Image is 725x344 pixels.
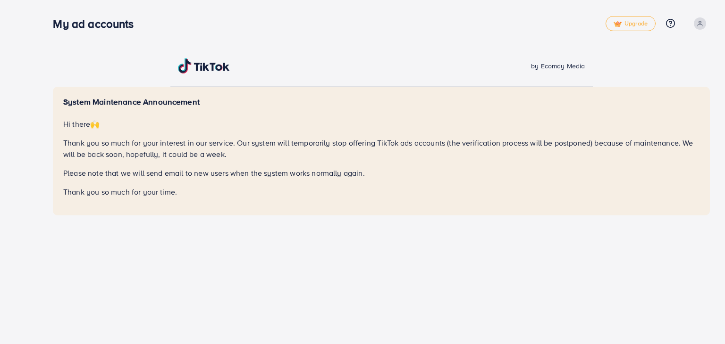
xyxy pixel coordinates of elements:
img: TikTok [178,58,230,74]
p: Thank you so much for your time. [63,186,700,197]
a: tickUpgrade [606,16,656,31]
p: Thank you so much for your interest in our service. Our system will temporarily stop offering Tik... [63,137,700,160]
img: tick [614,21,622,27]
h5: System Maintenance Announcement [63,97,700,107]
h3: My ad accounts [53,17,141,31]
span: Upgrade [614,20,648,27]
span: 🙌 [90,119,100,129]
p: Hi there [63,118,700,130]
p: Please note that we will send email to new users when the system works normally again. [63,167,700,179]
span: by Ecomdy Media [531,61,585,71]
